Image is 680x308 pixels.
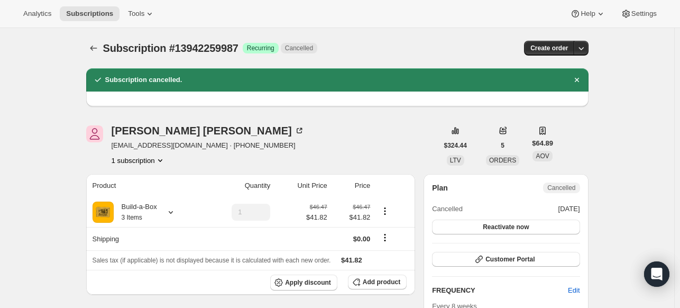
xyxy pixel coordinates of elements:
button: Customer Portal [432,252,580,267]
span: Help [581,10,595,18]
button: Shipping actions [376,232,393,243]
img: product img [93,202,114,223]
button: $324.44 [438,138,473,153]
th: Unit Price [273,174,330,197]
button: Add product [348,275,407,289]
small: 3 Items [122,214,142,221]
button: Tools [122,6,161,21]
button: Dismiss notification [569,73,584,87]
button: Reactivate now [432,220,580,234]
button: Subscriptions [60,6,120,21]
span: Sales tax (if applicable) is not displayed because it is calculated with each new order. [93,257,331,264]
small: $46.47 [353,204,370,210]
span: Subscription #13942259987 [103,42,238,54]
button: Edit [562,282,586,299]
button: Product actions [376,205,393,217]
span: $324.44 [444,141,467,150]
span: [EMAIL_ADDRESS][DOMAIN_NAME] · [PHONE_NUMBER] [112,140,305,151]
span: Customer Portal [485,255,535,264]
span: Apply discount [285,278,331,287]
div: Build-a-Box [114,202,157,223]
span: ORDERS [489,157,516,164]
span: Cancelled [547,184,575,192]
th: Price [330,174,374,197]
button: Create order [524,41,574,56]
th: Product [86,174,203,197]
span: Create order [530,44,568,52]
span: Reactivate now [483,223,529,231]
span: AOV [536,152,549,160]
button: 5 [494,138,511,153]
button: Apply discount [270,275,337,291]
span: Analytics [23,10,51,18]
span: Tools [128,10,144,18]
th: Quantity [203,174,273,197]
span: Edit [568,285,580,296]
button: Product actions [112,155,166,166]
span: Add product [363,278,400,286]
span: LTV [450,157,461,164]
span: Settings [631,10,657,18]
h2: Subscription cancelled. [105,75,182,85]
h2: FREQUENCY [432,285,568,296]
th: Shipping [86,227,203,250]
span: Cancelled [432,204,463,214]
button: Settings [614,6,663,21]
div: [PERSON_NAME] [PERSON_NAME] [112,125,305,136]
small: $46.47 [310,204,327,210]
h2: Plan [432,183,448,193]
span: $64.89 [532,138,553,149]
span: 5 [501,141,504,150]
span: [DATE] [558,204,580,214]
span: Subscriptions [66,10,113,18]
span: Ella Meda Alexander [86,125,103,142]
span: $41.82 [306,212,327,223]
button: Help [564,6,612,21]
div: Open Intercom Messenger [644,261,669,287]
span: Cancelled [285,44,313,52]
span: $0.00 [353,235,371,243]
button: Analytics [17,6,58,21]
span: $41.82 [341,256,362,264]
span: $41.82 [334,212,371,223]
button: Subscriptions [86,41,101,56]
span: Recurring [247,44,274,52]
